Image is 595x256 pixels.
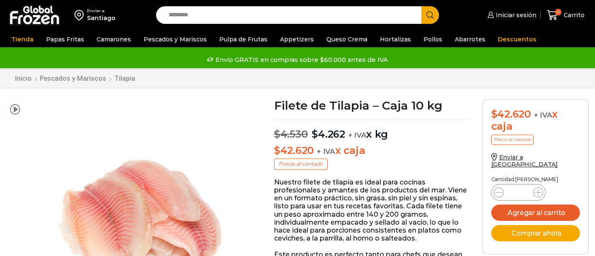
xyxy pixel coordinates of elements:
[491,177,580,182] p: Cantidad [PERSON_NAME]
[274,120,470,141] p: x kg
[215,31,272,47] a: Pulpa de Frutas
[274,128,280,140] span: $
[491,108,498,120] span: $
[491,108,531,120] bdi: 42.620
[348,131,367,139] span: + IVA
[534,111,552,119] span: + IVA
[274,100,470,111] h1: Filete de Tilapia – Caja 10 kg
[317,147,335,156] span: + IVA
[92,31,135,47] a: Camarones
[139,31,211,47] a: Pescados y Mariscos
[491,154,558,168] a: Enviar a [GEOGRAPHIC_DATA]
[114,74,136,82] a: Tilapia
[87,8,115,14] div: Enviar a
[510,187,526,198] input: Product quantity
[42,31,88,47] a: Papas Fritas
[322,31,372,47] a: Queso Crema
[451,31,490,47] a: Abarrotes
[74,8,87,22] img: address-field-icon.svg
[87,14,115,22] div: Santiago
[545,5,587,25] a: 0 Carrito
[562,11,585,19] span: Carrito
[312,128,345,140] bdi: 4.262
[485,7,536,23] a: Iniciar sesión
[274,178,470,243] p: Nuestro filete de tilapia es ideal para cocinas profesionales y amantes de los productos del mar....
[274,128,308,140] bdi: 4.530
[274,159,328,169] p: Precio al contado
[491,205,580,221] button: Agregar al carrito
[15,74,32,82] a: Inicio
[274,144,280,156] span: $
[491,225,580,241] button: Comprar ahora
[494,31,541,47] a: Descuentos
[491,108,580,133] div: x caja
[15,74,136,82] nav: Breadcrumb
[276,31,318,47] a: Appetizers
[491,135,533,145] p: Precio al contado
[494,11,536,19] span: Iniciar sesión
[419,31,446,47] a: Pollos
[421,6,439,24] button: Search button
[274,144,314,156] bdi: 42.620
[312,128,318,140] span: $
[555,9,562,15] span: 0
[7,31,38,47] a: Tienda
[376,31,415,47] a: Hortalizas
[39,74,107,82] a: Pescados y Mariscos
[274,145,470,157] p: x caja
